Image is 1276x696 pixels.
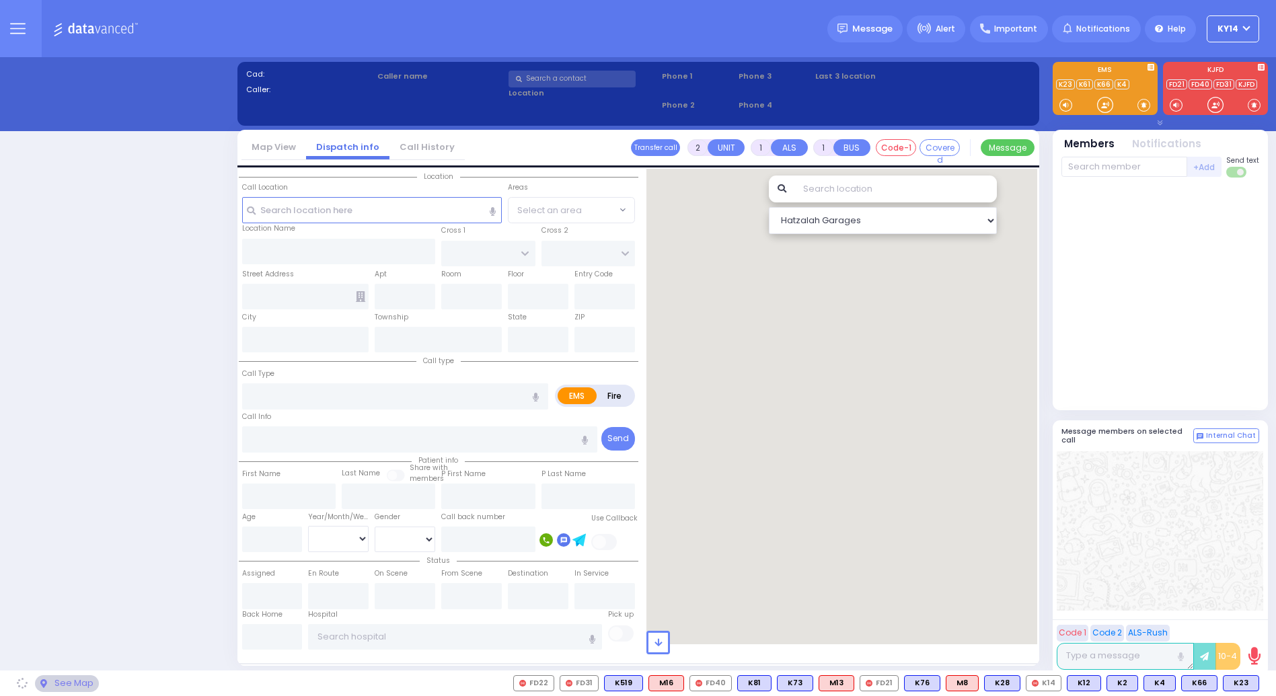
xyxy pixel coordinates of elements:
[560,675,599,691] div: FD31
[53,20,143,37] img: Logo
[412,455,465,465] span: Patient info
[242,197,502,223] input: Search location here
[777,675,813,691] div: K73
[509,87,657,99] label: Location
[946,675,979,691] div: ALS KJ
[441,568,482,579] label: From Scene
[416,356,461,366] span: Call type
[904,675,940,691] div: K76
[981,139,1035,156] button: Message
[1026,675,1061,691] div: K14
[1226,155,1259,165] span: Send text
[508,182,528,193] label: Areas
[604,675,643,691] div: K519
[441,469,486,479] label: P First Name
[441,269,461,280] label: Room
[1061,157,1187,177] input: Search member
[513,675,554,691] div: FD22
[1061,427,1193,444] h5: Message members on selected call
[608,609,634,620] label: Pick up
[984,675,1020,691] div: BLS
[242,182,288,193] label: Call Location
[794,176,997,202] input: Search location
[410,473,444,484] span: members
[920,139,960,156] button: Covered
[1213,79,1234,89] a: FD31
[662,100,734,111] span: Phone 2
[860,675,899,691] div: FD21
[242,412,271,422] label: Call Info
[1223,675,1259,691] div: BLS
[375,512,400,523] label: Gender
[35,675,98,692] div: See map
[377,71,504,82] label: Caller name
[689,675,732,691] div: FD40
[375,312,408,323] label: Township
[1217,23,1238,35] span: KY14
[984,675,1020,691] div: K28
[936,23,955,35] span: Alert
[1143,675,1176,691] div: K4
[508,568,548,579] label: Destination
[708,139,745,156] button: UNIT
[508,312,527,323] label: State
[420,555,457,566] span: Status
[1057,625,1088,642] button: Code 1
[242,469,280,479] label: First Name
[246,84,373,95] label: Caller:
[308,568,339,579] label: En Route
[375,568,408,579] label: On Scene
[242,223,295,234] label: Location Name
[739,71,811,82] span: Phone 3
[1053,67,1158,76] label: EMS
[508,269,524,280] label: Floor
[1106,675,1138,691] div: BLS
[389,141,465,153] a: Call History
[375,269,387,280] label: Apt
[517,204,582,217] span: Select an area
[356,291,365,302] span: Other building occupants
[519,680,526,687] img: red-radio-icon.svg
[242,512,256,523] label: Age
[833,139,870,156] button: BUS
[417,171,460,182] span: Location
[1168,23,1186,35] span: Help
[1094,79,1113,89] a: K66
[1056,79,1075,89] a: K23
[1132,137,1201,152] button: Notifications
[441,225,465,236] label: Cross 1
[737,675,772,691] div: BLS
[1115,79,1129,89] a: K4
[696,680,702,687] img: red-radio-icon.svg
[631,139,680,156] button: Transfer call
[601,427,635,451] button: Send
[308,512,369,523] div: Year/Month/Week/Day
[1236,79,1257,89] a: KJFD
[648,675,684,691] div: ALS
[904,675,940,691] div: BLS
[242,609,283,620] label: Back Home
[596,387,634,404] label: Fire
[815,71,923,82] label: Last 3 location
[1181,675,1217,691] div: BLS
[1076,79,1093,89] a: K61
[541,225,568,236] label: Cross 2
[242,269,294,280] label: Street Address
[866,680,872,687] img: red-radio-icon.svg
[591,513,638,524] label: Use Callback
[1223,675,1259,691] div: K23
[308,624,601,650] input: Search hospital
[1143,675,1176,691] div: BLS
[1106,675,1138,691] div: K2
[1163,67,1268,76] label: KJFD
[558,387,597,404] label: EMS
[837,24,848,34] img: message.svg
[604,675,643,691] div: BLS
[737,675,772,691] div: K81
[1076,23,1130,35] span: Notifications
[308,609,338,620] label: Hospital
[342,468,380,479] label: Last Name
[1226,165,1248,179] label: Turn off text
[1197,433,1203,440] img: comment-alt.png
[509,71,636,87] input: Search a contact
